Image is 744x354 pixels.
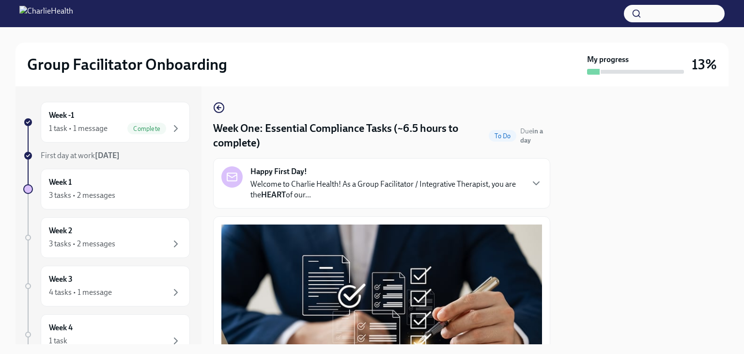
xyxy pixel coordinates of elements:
[127,125,166,132] span: Complete
[23,169,190,209] a: Week 13 tasks • 2 messages
[49,336,67,346] div: 1 task
[587,54,629,65] strong: My progress
[520,127,543,145] strong: in a day
[41,151,120,160] span: First day at work
[49,225,72,236] h6: Week 2
[49,123,108,134] div: 1 task • 1 message
[692,56,717,73] h3: 13%
[49,190,115,201] div: 3 tasks • 2 messages
[49,322,73,333] h6: Week 4
[250,179,523,200] p: Welcome to Charlie Health! As a Group Facilitator / Integrative Therapist, you are the of our...
[23,266,190,306] a: Week 34 tasks • 1 message
[27,55,227,74] h2: Group Facilitator Onboarding
[23,102,190,143] a: Week -11 task • 1 messageComplete
[213,121,485,150] h4: Week One: Essential Compliance Tasks (~6.5 hours to complete)
[520,127,543,145] span: Due
[19,6,73,21] img: CharlieHealth
[250,166,307,177] strong: Happy First Day!
[95,151,120,160] strong: [DATE]
[49,177,72,188] h6: Week 1
[261,190,286,199] strong: HEART
[49,274,73,285] h6: Week 3
[23,217,190,258] a: Week 23 tasks • 2 messages
[520,127,550,145] span: September 9th, 2025 09:00
[49,110,74,121] h6: Week -1
[49,287,112,298] div: 4 tasks • 1 message
[49,239,115,249] div: 3 tasks • 2 messages
[23,150,190,161] a: First day at work[DATE]
[489,132,516,140] span: To Do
